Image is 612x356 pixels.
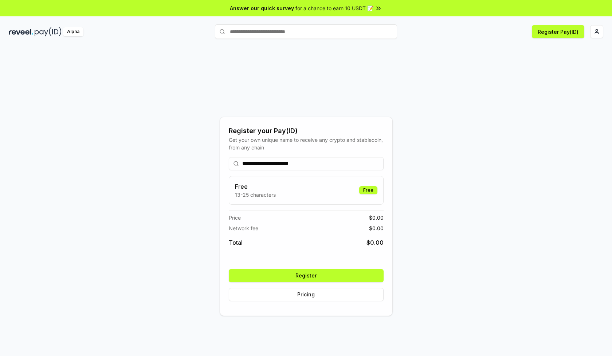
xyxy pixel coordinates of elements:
span: Price [229,214,241,221]
div: Free [359,186,377,194]
img: reveel_dark [9,27,33,36]
div: Get your own unique name to receive any crypto and stablecoin, from any chain [229,136,384,151]
p: 13-25 characters [235,191,276,199]
span: for a chance to earn 10 USDT 📝 [295,4,373,12]
h3: Free [235,182,276,191]
span: Total [229,238,243,247]
span: $ 0.00 [366,238,384,247]
span: Network fee [229,224,258,232]
span: Answer our quick survey [230,4,294,12]
div: Alpha [63,27,83,36]
span: $ 0.00 [369,214,384,221]
img: pay_id [35,27,62,36]
button: Pricing [229,288,384,301]
button: Register Pay(ID) [532,25,584,38]
div: Register your Pay(ID) [229,126,384,136]
button: Register [229,269,384,282]
span: $ 0.00 [369,224,384,232]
